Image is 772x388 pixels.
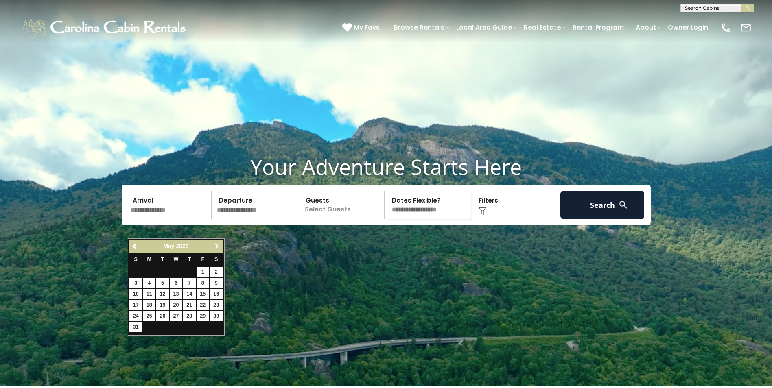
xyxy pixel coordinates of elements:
span: Thursday [188,257,191,262]
a: Real Estate [520,20,565,35]
a: 3 [129,278,142,288]
a: 18 [143,300,155,310]
a: 24 [129,311,142,321]
img: mail-regular-white.png [740,22,752,33]
a: 10 [129,289,142,299]
a: Local Area Guide [452,20,516,35]
a: 22 [197,300,209,310]
span: 2026 [176,243,188,249]
a: 5 [156,278,169,288]
a: 14 [183,289,196,299]
a: 29 [197,311,209,321]
a: Next [212,241,222,251]
a: 19 [156,300,169,310]
span: Next [214,243,220,250]
a: 23 [210,300,223,310]
a: My Favs [342,22,382,33]
a: 7 [183,278,196,288]
a: Browse Rentals [390,20,448,35]
a: 16 [210,289,223,299]
a: 12 [156,289,169,299]
img: search-regular-white.png [618,200,628,210]
a: 4 [143,278,155,288]
a: 13 [170,289,182,299]
a: 2 [210,267,223,277]
a: Rental Program [569,20,628,35]
a: 1 [197,267,209,277]
img: filter--v1.png [479,207,487,215]
span: Wednesday [174,257,179,262]
a: 8 [197,278,209,288]
span: Monday [147,257,151,262]
a: 30 [210,311,223,321]
a: 11 [143,289,155,299]
a: 6 [170,278,182,288]
a: 25 [143,311,155,321]
span: Saturday [214,257,218,262]
span: My Favs [354,22,380,33]
span: Sunday [134,257,138,262]
span: Friday [201,257,204,262]
h1: Your Adventure Starts Here [6,154,766,179]
a: About [632,20,660,35]
a: 21 [183,300,196,310]
a: 15 [197,289,209,299]
button: Search [560,191,645,219]
img: phone-regular-white.png [720,22,732,33]
a: 26 [156,311,169,321]
a: 17 [129,300,142,310]
a: 31 [129,322,142,332]
span: Tuesday [161,257,164,262]
a: 20 [170,300,182,310]
img: White-1-1-2.png [20,15,189,40]
a: Previous [130,241,140,251]
a: 28 [183,311,196,321]
a: 9 [210,278,223,288]
span: Previous [132,243,138,250]
span: May [163,243,174,249]
a: 27 [170,311,182,321]
p: Select Guests [301,191,385,219]
a: Owner Login [664,20,712,35]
